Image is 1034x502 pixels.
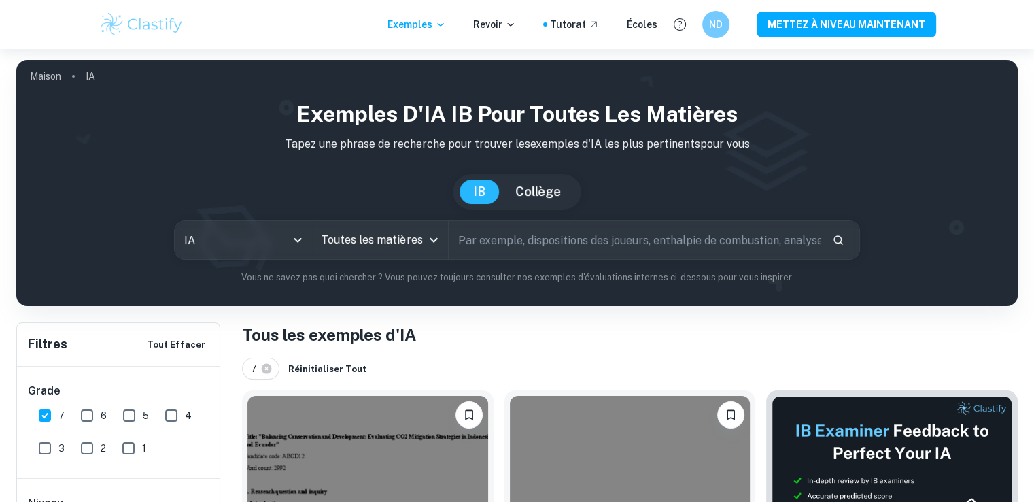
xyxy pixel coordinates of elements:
[455,401,483,429] button: Signet
[285,358,370,380] button: Réinitialiser tout
[700,137,750,150] font: pour vous
[515,184,561,199] font: Collège
[30,67,61,86] a: Maison
[449,221,821,259] input: Par exemple, dispositions des joueurs, enthalpie de combustion, analyse d'une grande ville...
[668,13,691,36] button: Aide et commentaires
[702,11,729,38] button: ND
[143,410,149,421] font: 5
[251,363,257,374] font: 7
[530,137,579,150] font: exemples
[184,234,195,247] font: IA
[86,71,95,82] font: IA
[387,19,432,30] font: Exemples
[757,12,936,37] button: METTEZ À NIVEAU MAINTENANT
[242,358,279,380] div: 7
[101,410,107,421] font: 6
[827,229,850,252] button: Recherche
[768,20,925,31] font: METTEZ À NIVEAU MAINTENANT
[101,443,106,454] font: 2
[709,19,723,30] font: ND
[424,231,443,250] button: Ouvrir
[296,101,738,127] font: Exemples d'IA IB pour toutes les matières
[288,363,366,373] font: Réinitialiser tout
[28,384,61,397] font: Grade
[285,137,530,150] font: Tapez une phrase de recherche pour trouver les
[147,339,205,350] font: Tout effacer
[241,272,793,282] font: Vous ne savez pas quoi chercher ? Vous pouvez toujours consulter nos exemples d'évaluations inter...
[627,17,657,32] a: Écoles
[717,401,744,429] button: Signet
[473,184,485,199] font: IB
[582,137,700,150] font: d'IA les plus pertinents
[58,443,65,454] font: 3
[16,60,1018,306] img: couverture de profil
[185,410,192,421] font: 4
[99,11,185,38] img: Logo Clastify
[627,19,657,30] font: Écoles
[550,19,586,30] font: Tutorat
[30,71,61,82] font: Maison
[58,410,65,421] font: 7
[28,337,67,351] font: Filtres
[550,17,600,32] a: Tutorat
[242,325,416,344] font: Tous les exemples d'IA
[143,334,209,355] button: Tout effacer
[142,443,146,454] font: 1
[473,19,502,30] font: Revoir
